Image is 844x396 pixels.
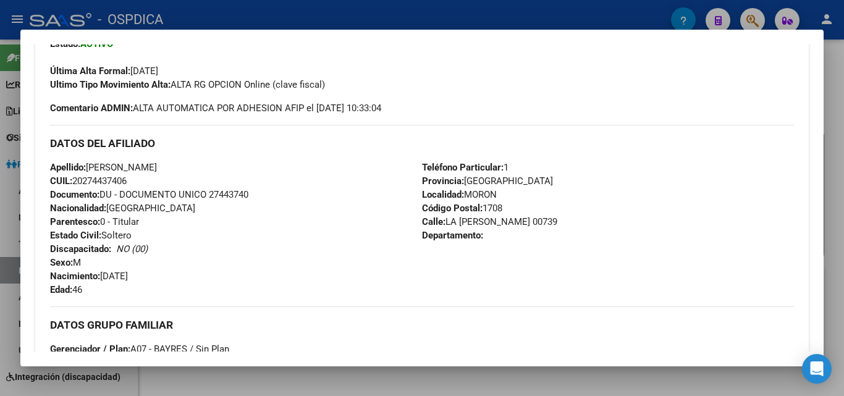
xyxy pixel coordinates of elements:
[422,175,553,187] span: [GEOGRAPHIC_DATA]
[50,101,381,115] span: ALTA AUTOMATICA POR ADHESION AFIP el [DATE] 10:33:04
[422,203,483,214] strong: Código Postal:
[50,79,325,90] span: ALTA RG OPCION Online (clave fiscal)
[50,65,130,77] strong: Última Alta Formal:
[50,284,72,295] strong: Edad:
[50,230,132,241] span: Soltero
[50,137,794,150] h3: DATOS DEL AFILIADO
[50,271,100,282] strong: Nacimiento:
[50,162,86,173] strong: Apellido:
[116,243,148,255] i: NO (00)
[422,162,509,173] span: 1
[422,189,464,200] strong: Localidad:
[50,343,229,355] span: A07 - BAYRES / Sin Plan
[422,203,502,214] span: 1708
[50,271,128,282] span: [DATE]
[50,65,158,77] span: [DATE]
[50,216,139,227] span: 0 - Titular
[50,318,794,332] h3: DATOS GRUPO FAMILIAR
[50,343,130,355] strong: Gerenciador / Plan:
[422,216,445,227] strong: Calle:
[50,175,72,187] strong: CUIL:
[50,203,195,214] span: [GEOGRAPHIC_DATA]
[50,216,100,227] strong: Parentesco:
[422,175,464,187] strong: Provincia:
[50,257,81,268] span: M
[50,243,111,255] strong: Discapacitado:
[50,38,80,49] strong: Estado:
[50,203,106,214] strong: Nacionalidad:
[50,79,171,90] strong: Ultimo Tipo Movimiento Alta:
[80,38,113,49] strong: ACTIVO
[50,103,133,114] strong: Comentario ADMIN:
[50,175,127,187] span: 20274437406
[422,230,483,241] strong: Departamento:
[802,354,832,384] div: Open Intercom Messenger
[50,284,82,295] span: 46
[50,230,101,241] strong: Estado Civil:
[422,189,497,200] span: MORON
[50,189,248,200] span: DU - DOCUMENTO UNICO 27443740
[422,216,557,227] span: LA [PERSON_NAME] 00739
[50,189,99,200] strong: Documento:
[50,257,73,268] strong: Sexo:
[50,162,157,173] span: [PERSON_NAME]
[422,162,504,173] strong: Teléfono Particular:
